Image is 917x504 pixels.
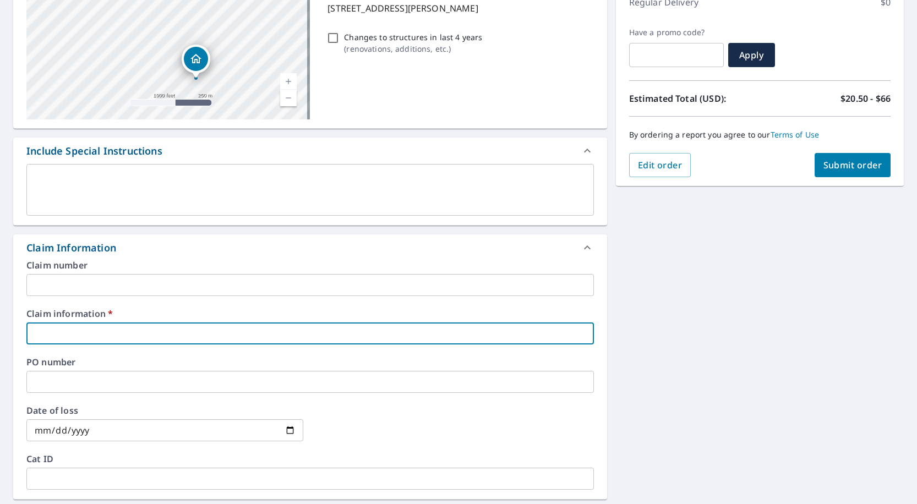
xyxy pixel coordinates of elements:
[840,92,891,105] p: $20.50 - $66
[629,92,760,105] p: Estimated Total (USD):
[13,234,607,261] div: Claim Information
[327,2,589,15] p: [STREET_ADDRESS][PERSON_NAME]
[815,153,891,177] button: Submit order
[26,261,594,270] label: Claim number
[26,406,303,415] label: Date of loss
[13,138,607,164] div: Include Special Instructions
[182,45,210,79] div: Dropped pin, building 1, Residential property, 7349 Sauerkraut Ln N Mount Vernon, IN 47620
[629,130,891,140] p: By ordering a report you agree to our
[26,309,594,318] label: Claim information
[280,90,297,106] a: Current Level 15, Zoom Out
[26,240,116,255] div: Claim Information
[737,49,766,61] span: Apply
[629,153,691,177] button: Edit order
[344,43,482,54] p: ( renovations, additions, etc. )
[280,73,297,90] a: Current Level 15, Zoom In
[26,144,162,158] div: Include Special Instructions
[728,43,775,67] button: Apply
[771,129,820,140] a: Terms of Use
[26,454,594,463] label: Cat ID
[344,31,482,43] p: Changes to structures in last 4 years
[823,159,882,171] span: Submit order
[638,159,683,171] span: Edit order
[26,358,594,366] label: PO number
[629,28,724,37] label: Have a promo code?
